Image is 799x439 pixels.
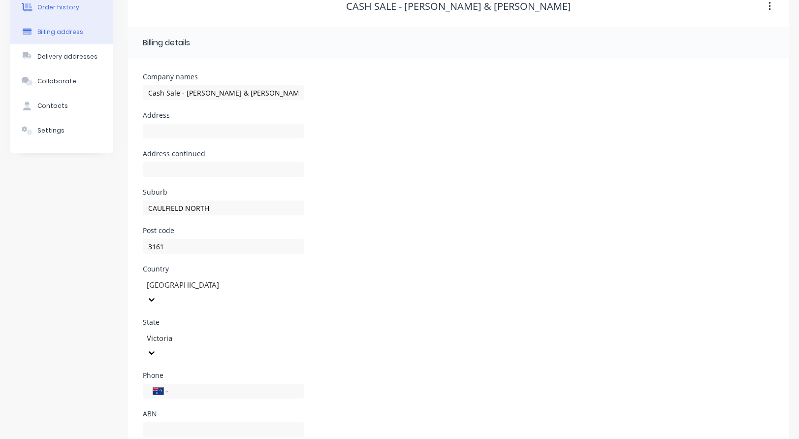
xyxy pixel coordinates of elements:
[10,44,113,69] button: Delivery addresses
[143,73,304,80] div: Company names
[37,52,97,61] div: Delivery addresses
[37,3,79,12] div: Order history
[37,28,83,36] div: Billing address
[37,101,68,110] div: Contacts
[143,319,304,326] div: State
[143,189,304,196] div: Suburb
[10,69,113,94] button: Collaborate
[10,94,113,118] button: Contacts
[143,37,190,49] div: Billing details
[10,118,113,143] button: Settings
[10,20,113,44] button: Billing address
[143,266,304,272] div: Country
[143,150,304,157] div: Address continued
[143,372,304,379] div: Phone
[143,112,304,119] div: Address
[37,126,64,135] div: Settings
[346,0,571,12] div: Cash Sale - [PERSON_NAME] & [PERSON_NAME]
[143,410,304,417] div: ABN
[37,77,76,86] div: Collaborate
[143,227,304,234] div: Post code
